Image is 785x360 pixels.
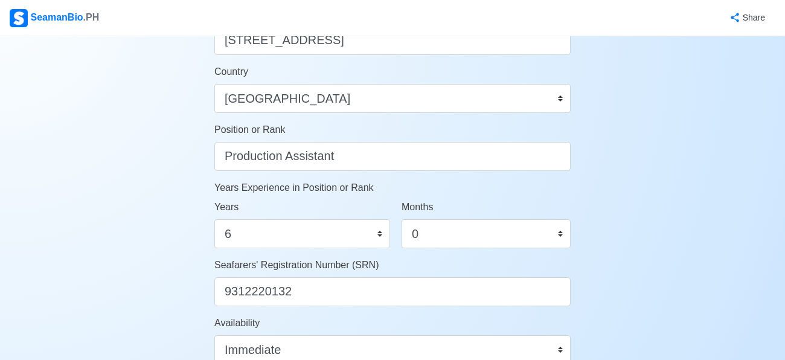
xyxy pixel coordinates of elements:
[402,200,433,214] label: Months
[83,12,100,22] span: .PH
[10,9,28,27] img: Logo
[214,65,248,79] label: Country
[214,124,285,135] span: Position or Rank
[214,316,260,330] label: Availability
[214,181,571,195] p: Years Experience in Position or Rank
[214,200,239,214] label: Years
[214,277,571,306] input: ex. 1234567890
[214,260,379,270] span: Seafarers' Registration Number (SRN)
[717,6,775,30] button: Share
[10,9,99,27] div: SeamanBio
[214,26,571,55] input: ex. Pooc Occidental, Tubigon, Bohol
[214,142,571,171] input: ex. 2nd Officer w/ Master License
